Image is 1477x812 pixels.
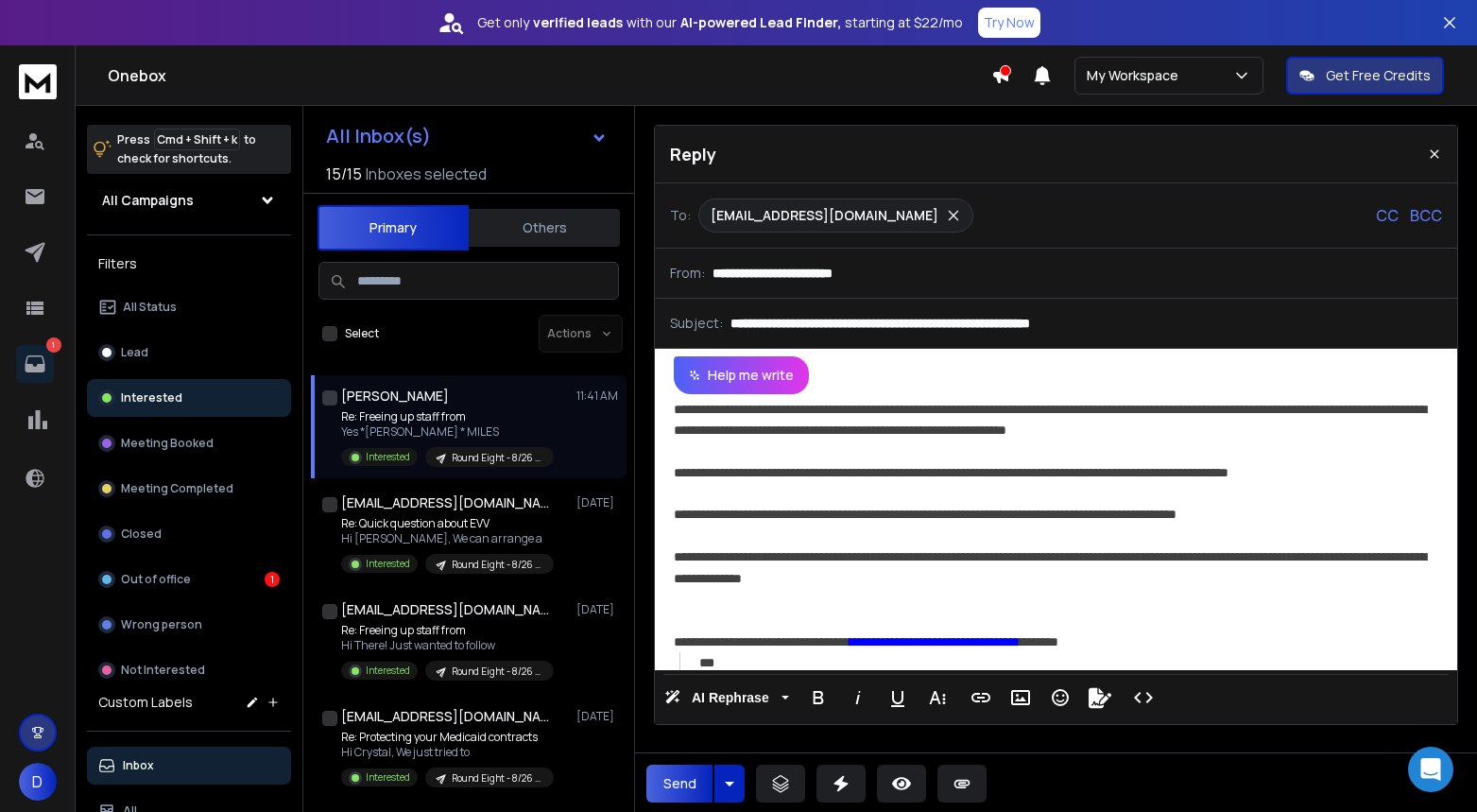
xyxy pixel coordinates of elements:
h1: [EMAIL_ADDRESS][DOMAIN_NAME] [341,493,549,512]
strong: verified leads [533,13,623,32]
h1: [PERSON_NAME] [341,387,449,406]
button: Others [469,207,620,249]
div: 1 [265,572,280,587]
p: 1 [46,337,61,353]
h1: All Inbox(s) [326,127,431,146]
p: Closed [121,527,162,542]
button: Italic (⌘I) [840,679,876,717]
p: BCC [1410,204,1442,227]
button: Primary [318,205,469,251]
p: Hi [PERSON_NAME], We can arrange a [341,531,554,546]
button: Code View [1125,679,1161,717]
button: Closed [87,515,291,553]
p: Press to check for shortcuts. [117,130,256,168]
span: 15 / 15 [326,163,362,185]
span: Cmd + Shift + k [154,129,240,150]
button: All Status [87,288,291,326]
button: Send [646,765,713,803]
button: Meeting Booked [87,424,291,462]
button: Try Now [978,8,1040,38]
span: AI Rephrase [688,690,773,706]
p: Wrong person [121,617,202,632]
p: Try Now [984,13,1035,32]
button: Insert Image (⌘P) [1003,679,1039,717]
p: Round Eight - 8/26 (Medicaid Compliance) [452,665,542,679]
p: [EMAIL_ADDRESS][DOMAIN_NAME] [711,206,938,225]
p: From: [670,264,705,283]
h1: [EMAIL_ADDRESS][DOMAIN_NAME] [341,600,549,619]
a: 1 [16,345,54,383]
button: Get Free Credits [1286,57,1444,95]
p: [DATE] [576,709,619,724]
button: Lead [87,334,291,371]
label: Select [345,326,379,341]
p: Round Eight - 8/26 (Medicaid Compliance) [452,558,542,572]
button: Inbox [87,747,291,785]
p: Not Interested [121,663,205,678]
button: D [19,763,57,801]
p: Meeting Booked [121,436,214,451]
p: Re: Quick question about EVV [341,516,554,531]
p: Interested [366,557,410,571]
button: Wrong person [87,606,291,644]
button: More Text [919,679,955,717]
p: Get Free Credits [1326,66,1431,85]
div: Open Intercom Messenger [1408,747,1453,792]
p: Reply [670,141,716,167]
h3: Inboxes selected [366,163,487,185]
button: Help me write [674,356,809,394]
h1: [EMAIL_ADDRESS][DOMAIN_NAME] [341,707,549,726]
button: All Inbox(s) [311,117,623,155]
p: All Status [123,300,177,315]
button: Insert Link (⌘K) [963,679,999,717]
button: Underline (⌘U) [880,679,916,717]
p: Lead [121,345,148,360]
h1: Onebox [108,64,991,87]
button: Signature [1082,679,1118,717]
p: Meeting Completed [121,481,233,496]
p: CC [1376,204,1399,227]
button: Interested [87,379,291,417]
button: Out of office1 [87,561,291,598]
button: Meeting Completed [87,470,291,508]
p: Re: Freeing up staff from [341,623,554,638]
p: 11:41 AM [576,389,619,404]
p: My Workspace [1087,66,1186,85]
p: Round Eight - 8/26 (Medicaid Compliance) [452,451,542,465]
p: Interested [366,450,410,464]
p: Hi Crystal, We just tried to [341,745,554,760]
button: All Campaigns [87,181,291,219]
p: To: [670,206,691,225]
h3: Custom Labels [98,693,193,712]
p: Subject: [670,314,723,333]
p: Out of office [121,572,191,587]
h1: All Campaigns [102,191,194,210]
p: Interested [121,390,182,406]
p: Yes *[PERSON_NAME] * MILES [341,424,554,440]
button: Not Interested [87,651,291,689]
p: Re: Protecting your Medicaid contracts [341,730,554,745]
img: logo [19,64,57,99]
p: Inbox [123,758,154,773]
p: Interested [366,664,410,678]
p: Interested [366,770,410,785]
button: Bold (⌘B) [800,679,836,717]
button: Emoticons [1042,679,1078,717]
strong: AI-powered Lead Finder, [680,13,841,32]
p: Re: Freeing up staff from [341,409,554,424]
button: AI Rephrase [661,679,793,717]
p: [DATE] [576,602,619,617]
h3: Filters [87,251,291,277]
p: Round Eight - 8/26 (Medicaid Compliance) [452,771,542,786]
p: Get only with our starting at $22/mo [477,13,963,32]
p: Hi There! Just wanted to follow [341,638,554,653]
p: [DATE] [576,495,619,510]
